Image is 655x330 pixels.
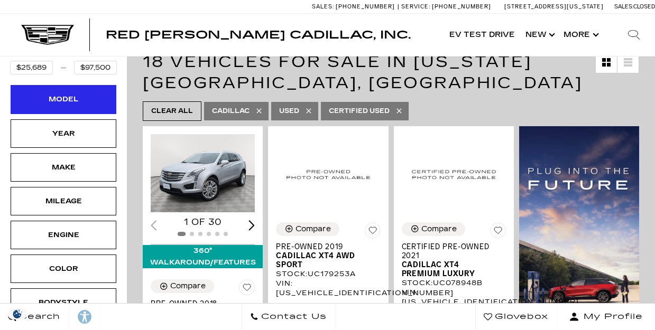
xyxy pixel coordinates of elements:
[276,134,380,214] img: 2019 Cadillac XT4 AWD Sport
[276,222,339,236] button: Compare Vehicle
[37,162,90,173] div: Make
[16,309,60,324] span: Search
[276,279,380,298] div: VIN: [US_VEHICLE_IDENTIFICATION_NUMBER]
[37,297,90,308] div: Bodystyle
[402,278,506,288] div: Stock : UC078948B
[402,222,465,236] button: Compare Vehicle
[401,3,430,10] span: Service:
[143,52,583,92] span: 18 Vehicles for Sale in [US_STATE][GEOGRAPHIC_DATA], [GEOGRAPHIC_DATA]
[633,3,655,10] span: Closed
[432,3,491,10] span: [PHONE_NUMBER]
[398,4,494,10] a: Service: [PHONE_NUMBER]
[37,195,90,207] div: Mileage
[475,304,557,330] a: Glovebox
[259,309,327,324] span: Contact Us
[151,216,255,228] div: 1 of 30
[151,134,255,212] div: 1 / 2
[5,308,30,319] img: Opt-Out Icon
[490,222,506,242] button: Save Vehicle
[276,242,380,269] a: Pre-Owned 2019Cadillac XT4 AWD Sport
[37,229,90,241] div: Engine
[444,14,520,56] a: EV Test Drive
[579,309,643,324] span: My Profile
[5,308,30,319] section: Click to Open Cookie Consent Modal
[614,3,633,10] span: Sales:
[74,61,117,74] input: Maximum
[151,134,255,212] img: 2018 Cadillac XT5 Premium Luxury AWD 1
[276,242,372,251] span: Pre-Owned 2019
[37,93,90,105] div: Model
[276,251,372,269] span: Cadillac XT4 AWD Sport
[11,288,116,317] div: BodystyleBodystyle
[151,105,193,118] span: Clear All
[37,263,90,275] div: Color
[402,242,506,278] a: Certified Pre-Owned 2021Cadillac XT4 Premium Luxury
[276,269,380,279] div: Stock : UC179253A
[151,299,247,308] span: Pre-Owned 2018
[249,220,255,230] div: Next slide
[11,221,116,249] div: EngineEngine
[11,153,116,182] div: MakeMake
[402,134,506,214] img: 2021 Cadillac XT4 Premium Luxury
[143,245,263,268] div: 360° WalkAround/Features
[10,42,117,74] div: Price
[520,14,558,56] a: New
[338,298,399,322] button: details tab
[11,254,116,283] div: ColorColor
[329,105,390,118] span: Certified Used
[21,25,74,45] img: Cadillac Dark Logo with Cadillac White Text
[212,105,250,118] span: Cadillac
[336,3,395,10] span: [PHONE_NUMBER]
[557,304,655,330] button: Open user profile menu
[402,260,498,278] span: Cadillac XT4 Premium Luxury
[402,242,498,260] span: Certified Pre-Owned 2021
[106,30,411,40] a: Red [PERSON_NAME] Cadillac, Inc.
[10,61,53,74] input: Minimum
[296,224,331,234] div: Compare
[492,309,548,324] span: Glovebox
[279,105,299,118] span: Used
[239,279,255,299] button: Save Vehicle
[312,4,398,10] a: Sales: [PHONE_NUMBER]
[37,128,90,139] div: Year
[504,3,604,10] a: [STREET_ADDRESS][US_STATE]
[170,281,206,291] div: Compare
[151,279,214,293] button: Compare Vehicle
[312,3,334,10] span: Sales:
[242,304,335,330] a: Contact Us
[151,299,255,326] a: Pre-Owned 2018Cadillac XT5 Premium Luxury AWD
[558,14,602,56] button: More
[276,298,338,322] button: pricing tab
[11,119,116,148] div: YearYear
[421,224,457,234] div: Compare
[11,187,116,215] div: MileageMileage
[106,29,411,41] span: Red [PERSON_NAME] Cadillac, Inc.
[365,222,381,242] button: Save Vehicle
[402,288,506,307] div: VIN: [US_VEHICLE_IDENTIFICATION_NUMBER]
[11,85,116,114] div: ModelModel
